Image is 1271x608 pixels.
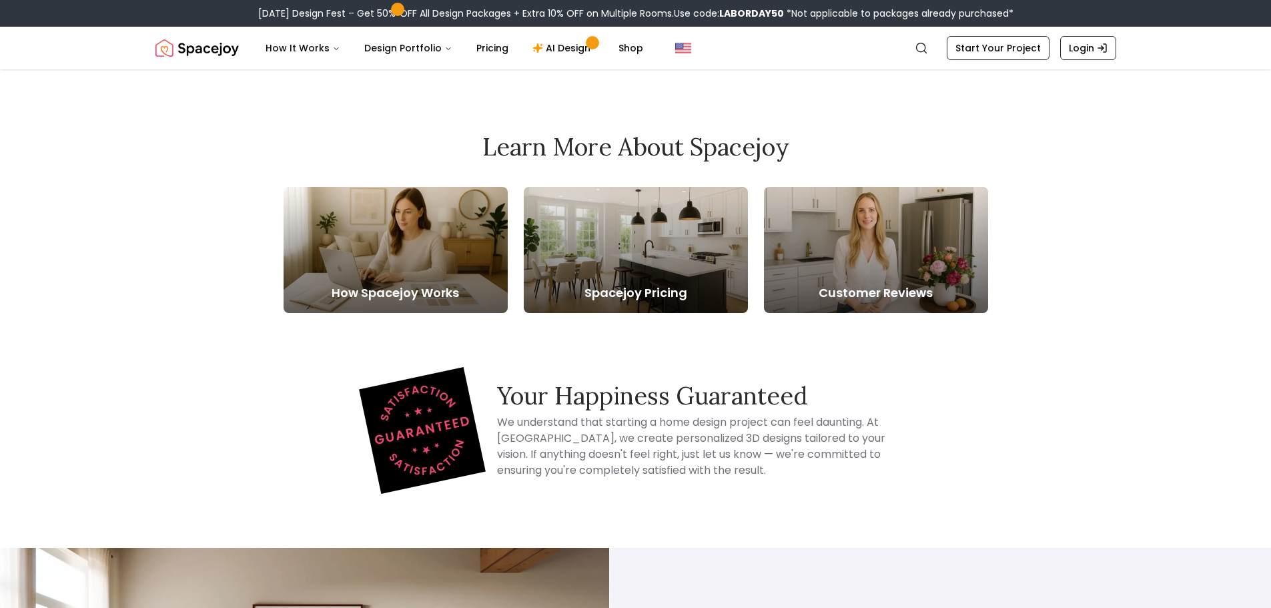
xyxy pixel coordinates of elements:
a: Start Your Project [947,36,1049,60]
a: How Spacejoy Works [284,187,508,313]
a: Login [1060,36,1116,60]
div: Happiness Guarantee Information [337,377,935,484]
span: Use code: [674,7,784,20]
h5: Customer Reviews [764,284,988,302]
img: Spacejoy Logo [155,35,239,61]
button: Design Portfolio [354,35,463,61]
nav: Main [255,35,654,61]
nav: Global [155,27,1116,69]
a: Spacejoy Pricing [524,187,748,313]
h5: How Spacejoy Works [284,284,508,302]
h5: Spacejoy Pricing [524,284,748,302]
a: Pricing [466,35,519,61]
h3: Your Happiness Guaranteed [497,382,903,409]
span: *Not applicable to packages already purchased* [784,7,1013,20]
h4: We understand that starting a home design project can feel daunting. At [GEOGRAPHIC_DATA], we cre... [497,414,903,479]
h2: Learn More About Spacejoy [284,133,988,160]
a: Customer Reviews [764,187,988,313]
div: [DATE] Design Fest – Get 50% OFF All Design Packages + Extra 10% OFF on Multiple Rooms. [258,7,1013,20]
a: AI Design [522,35,605,61]
b: LABORDAY50 [719,7,784,20]
a: Shop [608,35,654,61]
button: How It Works [255,35,351,61]
img: Spacejoy logo representing our Happiness Guaranteed promise [359,367,486,494]
img: United States [675,40,691,56]
a: Spacejoy [155,35,239,61]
